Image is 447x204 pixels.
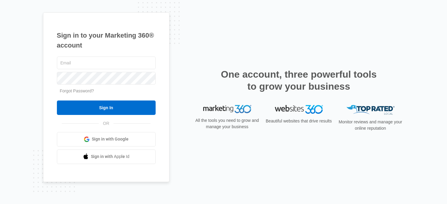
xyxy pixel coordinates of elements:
span: Sign in with Apple Id [91,153,129,160]
span: OR [99,120,113,127]
a: Sign in with Google [57,132,156,147]
input: Sign In [57,100,156,115]
p: Beautiful websites that drive results [265,118,333,124]
h1: Sign in to your Marketing 360® account [57,30,156,50]
p: Monitor reviews and manage your online reputation [337,119,404,131]
h2: One account, three powerful tools to grow your business [219,68,379,92]
input: Email [57,57,156,69]
img: Top Rated Local [346,105,395,115]
img: Marketing 360 [203,105,251,113]
a: Sign in with Apple Id [57,150,156,164]
a: Forgot Password? [60,88,94,93]
p: All the tools you need to grow and manage your business [194,117,261,130]
img: Websites 360 [275,105,323,114]
span: Sign in with Google [92,136,129,142]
